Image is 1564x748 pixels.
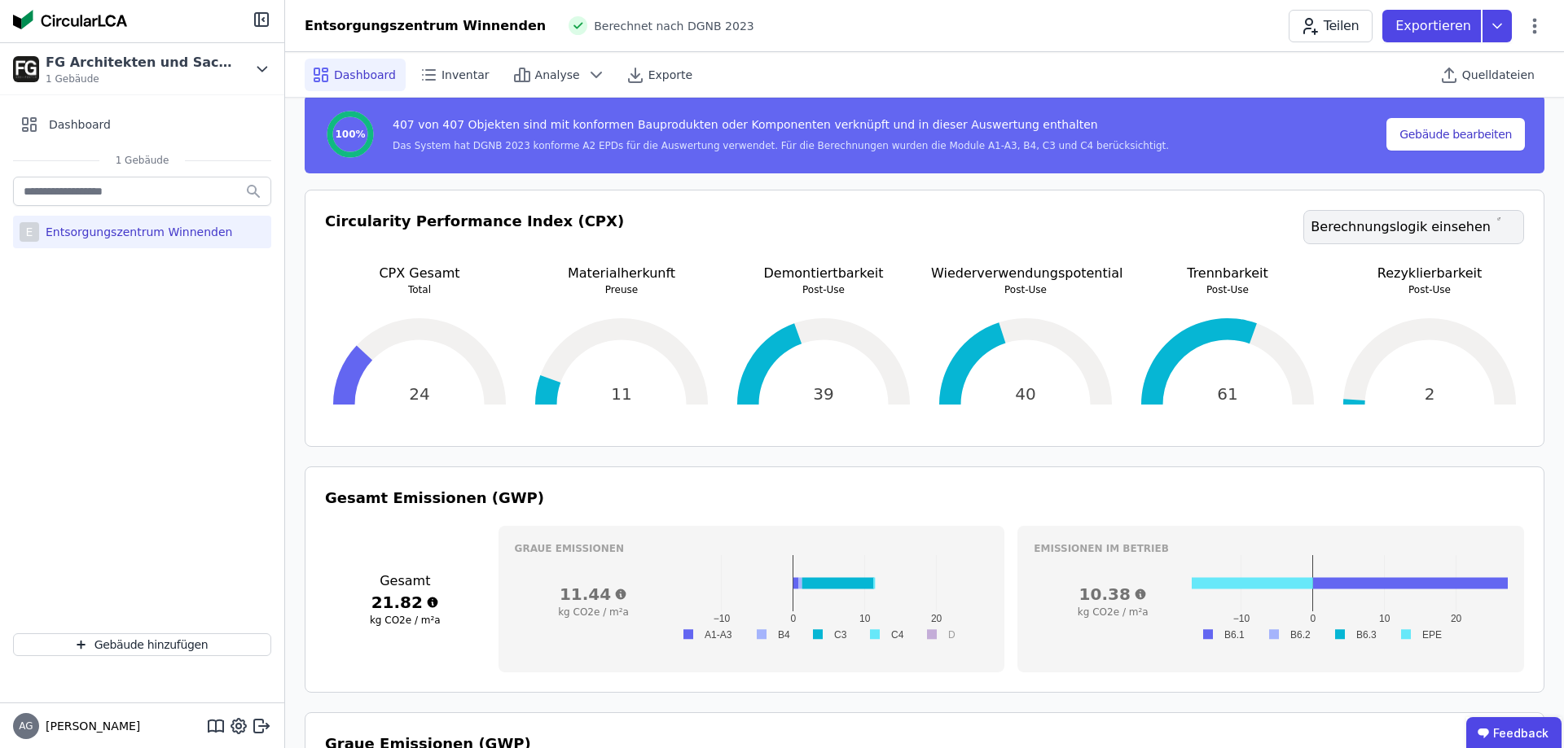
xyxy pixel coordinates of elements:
[393,116,1169,139] div: 407 von 407 Objekten sind mit konformen Bauprodukten oder Komponenten verknüpft und in dieser Aus...
[335,128,365,141] span: 100%
[535,67,580,83] span: Analyse
[1034,583,1192,606] h3: 10.38
[1034,542,1508,555] h3: Emissionen im betrieb
[931,264,1120,283] p: Wiederverwendungspotential
[1133,264,1322,283] p: Trennbarkeit
[729,283,918,296] p: Post-Use
[648,67,692,83] span: Exporte
[325,571,485,591] h3: Gesamt
[39,224,232,240] div: Entsorgungszentrum Winnenden
[39,718,140,734] span: [PERSON_NAME]
[515,583,673,606] h3: 11.44
[13,10,127,29] img: Concular
[46,53,233,72] div: FG Architekten und Sachverständige GmbH
[325,264,514,283] p: CPX Gesamt
[931,283,1120,296] p: Post-Use
[1034,606,1192,619] h3: kg CO2e / m²a
[305,16,546,36] div: Entsorgungszentrum Winnenden
[1386,118,1525,151] button: Gebäude bearbeiten
[13,633,271,656] button: Gebäude hinzufügen
[13,56,39,82] img: FG Architekten und Sachverständige GmbH
[325,614,485,627] h3: kg CO2e / m²a
[46,72,233,85] span: 1 Gebäude
[515,542,989,555] h3: Graue Emissionen
[527,283,716,296] p: Preuse
[99,154,186,167] span: 1 Gebäude
[527,264,716,283] p: Materialherkunft
[1133,283,1322,296] p: Post-Use
[325,591,485,614] h3: 21.82
[325,487,1524,510] h3: Gesamt Emissionen (GWP)
[19,721,33,731] span: AG
[1335,264,1524,283] p: Rezyklierbarkeit
[1303,210,1524,244] a: Berechnungslogik einsehen
[334,67,396,83] span: Dashboard
[442,67,490,83] span: Inventar
[20,222,39,242] div: E
[325,283,514,296] p: Total
[1395,16,1474,36] p: Exportieren
[1335,283,1524,296] p: Post-Use
[1462,67,1535,83] span: Quelldateien
[729,264,918,283] p: Demontiertbarkeit
[1289,10,1373,42] button: Teilen
[594,18,754,34] span: Berechnet nach DGNB 2023
[49,116,111,133] span: Dashboard
[515,606,673,619] h3: kg CO2e / m²a
[393,139,1169,152] div: Das System hat DGNB 2023 konforme A2 EPDs für die Auswertung verwendet. Für die Berechnungen wurd...
[325,210,624,264] h3: Circularity Performance Index (CPX)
